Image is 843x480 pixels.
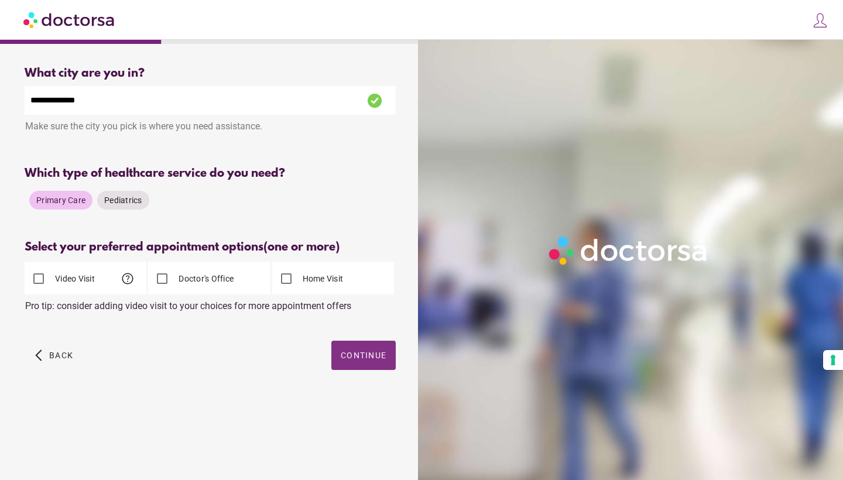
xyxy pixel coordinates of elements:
span: Back [49,351,73,360]
label: Home Visit [300,273,344,284]
div: Which type of healthcare service do you need? [25,167,396,180]
div: What city are you in? [25,67,396,80]
button: arrow_back_ios Back [30,341,78,370]
span: (one or more) [263,241,340,254]
img: Logo-Doctorsa-trans-White-partial-flat.png [544,232,713,269]
div: Make sure the city you pick is where you need assistance. [25,115,396,140]
div: Pro tip: consider adding video visit to your choices for more appointment offers [25,294,396,311]
img: icons8-customer-100.png [812,12,828,29]
button: Your consent preferences for tracking technologies [823,350,843,370]
img: Doctorsa.com [23,6,116,33]
span: Continue [341,351,386,360]
span: Primary Care [36,196,85,205]
div: Select your preferred appointment options [25,241,396,254]
span: Pediatrics [104,196,142,205]
label: Doctor's Office [176,273,234,284]
button: Continue [331,341,396,370]
span: help [121,272,135,286]
label: Video Visit [53,273,95,284]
